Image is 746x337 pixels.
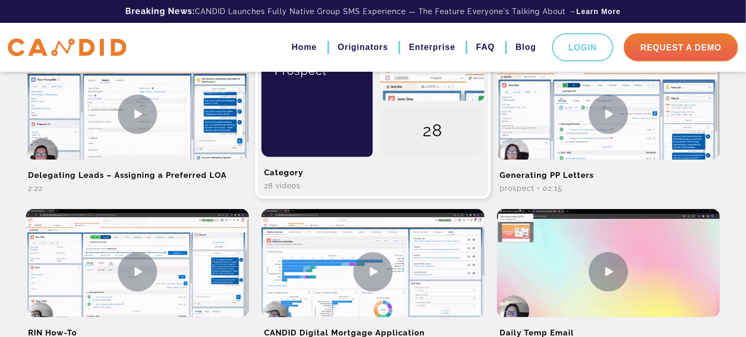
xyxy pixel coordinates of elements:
[261,157,485,180] h2: Category
[409,38,455,56] a: Enterprise
[577,6,621,17] a: Learn More
[381,106,485,158] div: 28
[261,209,485,334] img: CANDID Digital Mortgage Application Video
[497,51,720,177] img: Generating PP Letters Video
[476,38,495,56] a: FAQ
[497,209,720,334] img: Daily Temp Email Video
[26,51,249,177] img: Delegating Leads – Assigning a Preferred LOA Video
[26,183,249,193] div: 2:22
[125,6,195,16] b: Breaking News:
[497,183,720,193] div: Prospect • 02:15
[338,38,388,56] a: Originators
[516,38,536,56] a: Blog
[497,160,720,183] h2: Generating PP Letters
[624,33,738,61] a: Request A Demo
[292,38,317,56] a: Home
[261,180,485,191] div: 28 Videos
[552,33,614,61] a: Login
[26,209,249,334] img: RIN How-To Video
[26,160,249,183] h2: Delegating Leads – Assigning a Preferred LOA
[8,38,126,57] img: CANDID APP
